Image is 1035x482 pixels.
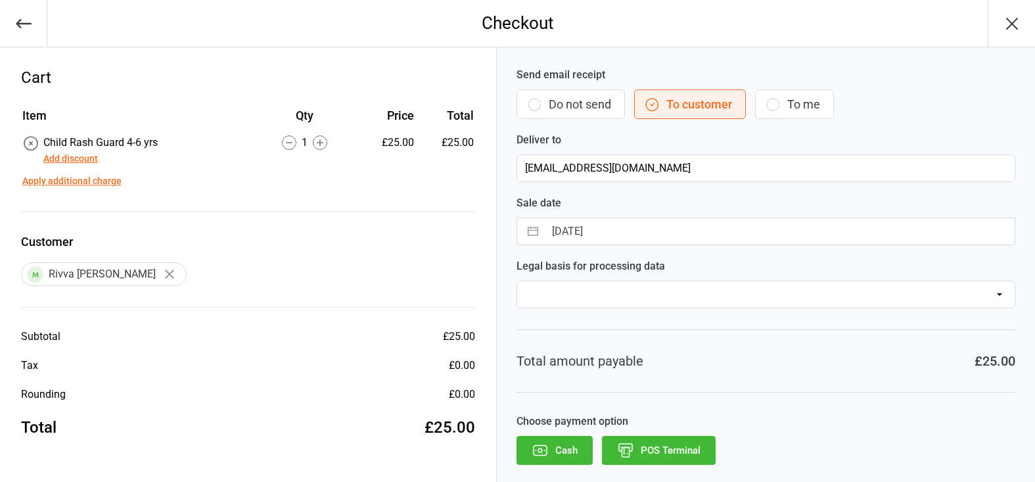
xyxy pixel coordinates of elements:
div: £0.00 [449,387,475,402]
div: Cart [21,66,475,89]
div: Total [21,416,57,439]
div: Total amount payable [517,351,643,371]
td: £25.00 [419,135,474,166]
label: Deliver to [517,132,1015,148]
th: Item [22,107,253,133]
button: Cash [517,436,593,465]
button: To customer [634,89,746,119]
div: Rounding [21,387,66,402]
div: 1 [254,135,355,151]
th: Total [419,107,474,133]
div: Rivva [PERSON_NAME] [21,262,187,286]
label: Sale date [517,195,1015,211]
div: £25.00 [356,135,414,151]
span: Child Rash Guard 4-6 yrs [43,136,158,149]
button: Do not send [517,89,625,119]
label: Choose payment option [517,414,1015,429]
div: Price [356,107,414,124]
div: £25.00 [425,416,475,439]
label: Send email receipt [517,67,1015,83]
label: Legal basis for processing data [517,258,1015,274]
div: Subtotal [21,329,60,345]
div: £25.00 [443,329,475,345]
input: Customer Email [517,155,1015,182]
button: Apply additional charge [22,174,122,188]
div: £25.00 [975,351,1015,371]
button: Add discount [43,152,98,166]
button: To me [755,89,834,119]
button: POS Terminal [602,436,716,465]
div: £0.00 [449,358,475,374]
th: Qty [254,107,355,133]
label: Customer [21,233,475,251]
div: Tax [21,358,38,374]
